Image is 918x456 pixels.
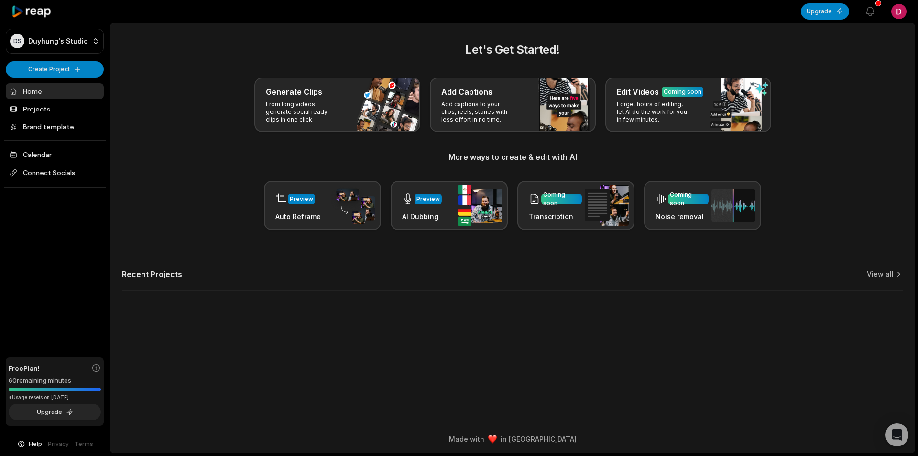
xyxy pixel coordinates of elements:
[402,211,442,222] h3: AI Dubbing
[266,86,322,98] h3: Generate Clips
[441,100,515,123] p: Add captions to your clips, reels, stories with less effort in no time.
[441,86,492,98] h3: Add Captions
[48,440,69,448] a: Privacy
[711,189,755,222] img: noise_removal.png
[266,100,340,123] p: From long videos generate social ready clips in one click.
[801,3,849,20] button: Upgrade
[122,269,182,279] h2: Recent Projects
[17,440,42,448] button: Help
[6,61,104,78] button: Create Project
[9,376,101,386] div: 60 remaining minutes
[585,185,629,226] img: transcription.png
[275,211,321,222] h3: Auto Reframe
[656,211,709,222] h3: Noise removal
[9,404,101,420] button: Upgrade
[885,423,908,446] div: Open Intercom Messenger
[529,211,582,222] h3: Transcription
[9,394,101,401] div: *Usage resets on [DATE]
[867,269,894,279] a: View all
[670,190,707,208] div: Coming soon
[617,100,691,123] p: Forget hours of editing, let AI do the work for you in few minutes.
[331,187,375,224] img: auto_reframe.png
[6,164,104,181] span: Connect Socials
[10,34,24,48] div: DS
[664,88,701,96] div: Coming soon
[119,434,906,444] div: Made with in [GEOGRAPHIC_DATA]
[290,195,313,203] div: Preview
[122,41,903,58] h2: Let's Get Started!
[28,37,88,45] p: Duyhung's Studio
[6,146,104,162] a: Calendar
[6,119,104,134] a: Brand template
[6,83,104,99] a: Home
[6,101,104,117] a: Projects
[416,195,440,203] div: Preview
[488,435,497,444] img: heart emoji
[617,86,659,98] h3: Edit Videos
[543,190,580,208] div: Coming soon
[122,151,903,163] h3: More ways to create & edit with AI
[75,440,93,448] a: Terms
[458,185,502,226] img: ai_dubbing.png
[9,363,40,373] span: Free Plan!
[29,440,42,448] span: Help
